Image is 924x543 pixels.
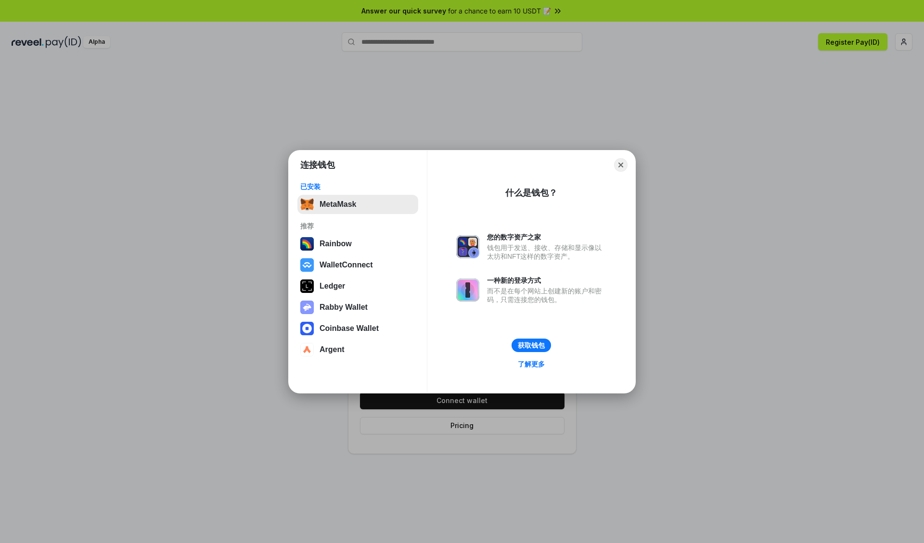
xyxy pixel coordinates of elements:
[456,235,479,258] img: svg+xml,%3Csvg%20xmlns%3D%22http%3A%2F%2Fwww.w3.org%2F2000%2Fsvg%22%20fill%3D%22none%22%20viewBox...
[456,278,479,302] img: svg+xml,%3Csvg%20xmlns%3D%22http%3A%2F%2Fwww.w3.org%2F2000%2Fsvg%22%20fill%3D%22none%22%20viewBox...
[518,360,545,368] div: 了解更多
[320,240,352,248] div: Rainbow
[300,279,314,293] img: svg+xml,%3Csvg%20xmlns%3D%22http%3A%2F%2Fwww.w3.org%2F2000%2Fsvg%22%20width%3D%2228%22%20height%3...
[297,340,418,359] button: Argent
[320,282,345,290] div: Ledger
[300,322,314,335] img: svg+xml,%3Csvg%20width%3D%2228%22%20height%3D%2228%22%20viewBox%3D%220%200%2028%2028%22%20fill%3D...
[320,303,368,312] div: Rabby Wallet
[512,339,551,352] button: 获取钱包
[505,187,557,199] div: 什么是钱包？
[320,200,356,209] div: MetaMask
[297,319,418,338] button: Coinbase Wallet
[297,298,418,317] button: Rabby Wallet
[297,195,418,214] button: MetaMask
[300,222,415,230] div: 推荐
[487,243,606,261] div: 钱包用于发送、接收、存储和显示像以太坊和NFT这样的数字资产。
[300,237,314,251] img: svg+xml,%3Csvg%20width%3D%22120%22%20height%3D%22120%22%20viewBox%3D%220%200%20120%20120%22%20fil...
[320,261,373,269] div: WalletConnect
[487,287,606,304] div: 而不是在每个网站上创建新的账户和密码，只需连接您的钱包。
[297,234,418,253] button: Rainbow
[614,158,628,172] button: Close
[300,258,314,272] img: svg+xml,%3Csvg%20width%3D%2228%22%20height%3D%2228%22%20viewBox%3D%220%200%2028%2028%22%20fill%3D...
[487,233,606,241] div: 您的数字资产之家
[300,159,335,171] h1: 连接钱包
[300,343,314,356] img: svg+xml,%3Csvg%20width%3D%2228%22%20height%3D%2228%22%20viewBox%3D%220%200%2028%2028%22%20fill%3D...
[512,358,551,370] a: 了解更多
[518,341,545,350] div: 获取钱包
[300,198,314,211] img: svg+xml,%3Csvg%20fill%3D%22none%22%20height%3D%2233%22%20viewBox%3D%220%200%2035%2033%22%20width%...
[320,345,345,354] div: Argent
[487,276,606,285] div: 一种新的登录方式
[300,301,314,314] img: svg+xml,%3Csvg%20xmlns%3D%22http%3A%2F%2Fwww.w3.org%2F2000%2Fsvg%22%20fill%3D%22none%22%20viewBox...
[297,277,418,296] button: Ledger
[300,182,415,191] div: 已安装
[320,324,379,333] div: Coinbase Wallet
[297,255,418,275] button: WalletConnect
